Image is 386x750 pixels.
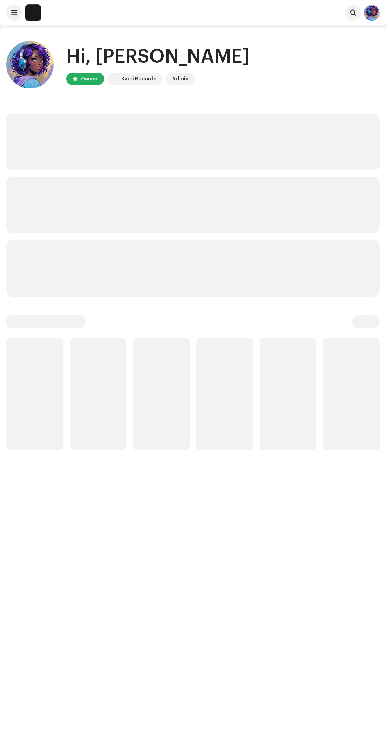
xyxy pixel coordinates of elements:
div: Kami Records [121,74,156,84]
div: Owner [81,74,98,84]
img: ad478e8b-37e6-4bae-84ac-4c80baf9587e [364,5,380,21]
img: ad478e8b-37e6-4bae-84ac-4c80baf9587e [6,41,54,88]
div: Hi, [PERSON_NAME] [66,44,250,69]
img: 33004b37-325d-4a8b-b51f-c12e9b964943 [25,5,41,21]
img: 33004b37-325d-4a8b-b51f-c12e9b964943 [109,74,118,84]
div: Admin [172,74,189,84]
